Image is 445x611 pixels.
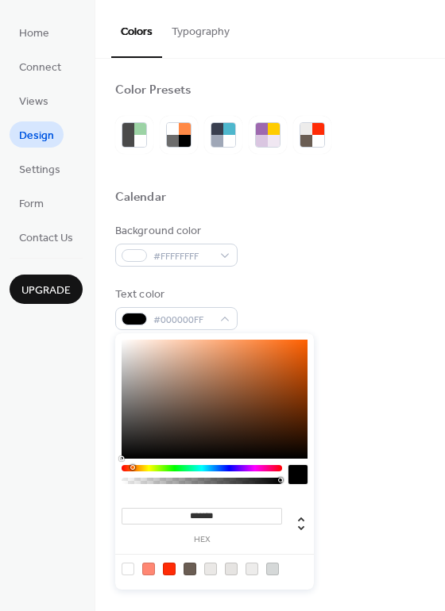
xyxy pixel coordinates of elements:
div: rgb(106, 93, 83) [184,563,196,575]
span: Settings [19,162,60,179]
div: Calendar [115,190,166,206]
div: rgb(237, 236, 235) [246,563,258,575]
div: rgb(213, 216, 216) [266,563,279,575]
div: rgb(234, 232, 230) [204,563,217,575]
div: Background color [115,223,234,240]
div: rgb(255, 255, 255) [122,563,134,575]
div: Color Presets [115,83,192,99]
a: Views [10,87,58,113]
span: Home [19,25,49,42]
div: rgb(230, 228, 226) [225,563,238,575]
a: Settings [10,156,70,182]
span: #000000FF [153,312,212,329]
span: Form [19,196,44,213]
span: #FFFFFFFF [153,248,212,265]
span: Contact Us [19,230,73,247]
div: rgb(255, 43, 6) [163,563,176,575]
span: Upgrade [21,282,71,299]
a: Home [10,19,59,45]
label: hex [122,536,282,544]
span: Views [19,94,48,110]
a: Form [10,190,53,216]
a: Design [10,121,64,148]
button: Upgrade [10,275,83,304]
div: Text color [115,286,234,303]
span: Connect [19,60,61,76]
span: Design [19,128,54,144]
a: Connect [10,53,71,79]
a: Contact Us [10,224,83,250]
div: rgb(255, 135, 115) [142,563,155,575]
